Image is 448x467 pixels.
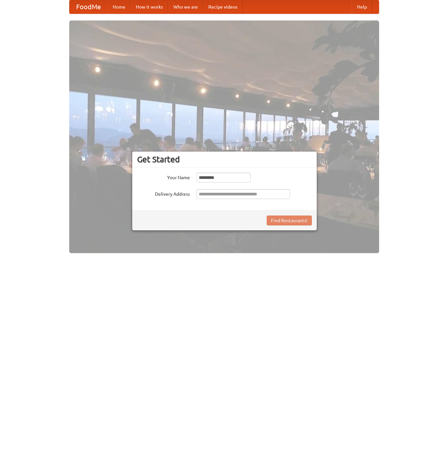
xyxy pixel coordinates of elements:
[168,0,203,14] a: Who we are
[203,0,243,14] a: Recipe videos
[137,173,190,181] label: Your Name
[352,0,372,14] a: Help
[131,0,168,14] a: How it works
[137,154,312,164] h3: Get Started
[70,0,107,14] a: FoodMe
[137,189,190,197] label: Delivery Address
[267,216,312,225] button: Find Restaurants!
[107,0,131,14] a: Home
